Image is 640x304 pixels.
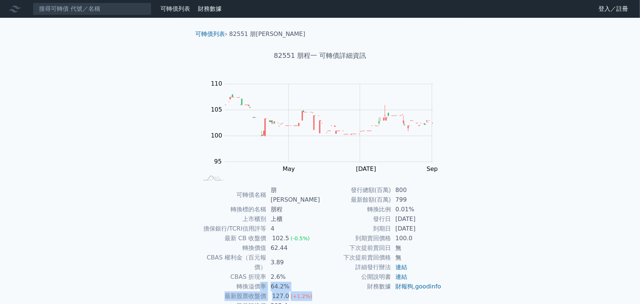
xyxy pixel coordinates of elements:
[198,5,222,12] a: 財務數據
[592,3,634,15] a: 登入／註冊
[189,50,451,61] h1: 82551 朋程一 可轉債詳細資訊
[391,243,442,253] td: 無
[271,291,291,301] div: 127.0
[320,234,391,243] td: 到期賣回價格
[229,30,306,39] li: 82551 朋[PERSON_NAME]
[320,243,391,253] td: 下次提前賣回日
[266,243,320,253] td: 62.44
[198,185,266,205] td: 可轉債名稱
[320,205,391,214] td: 轉換比例
[207,80,444,173] g: Chart
[198,291,266,301] td: 最新股票收盤價
[198,272,266,282] td: CBAS 折現率
[198,214,266,224] td: 上市櫃別
[320,253,391,262] td: 下次提前賣回價格
[266,282,320,291] td: 64.2%
[291,293,312,299] span: (+1.2%)
[320,185,391,195] td: 發行總額(百萬)
[391,234,442,243] td: 100.0
[391,205,442,214] td: 0.01%
[395,264,407,271] a: 連結
[198,224,266,234] td: 擔保銀行/TCRI信用評等
[427,166,438,173] tspan: Sep
[391,185,442,195] td: 800
[266,205,320,214] td: 朋程
[395,273,407,280] a: 連結
[198,282,266,291] td: 轉換溢價率
[33,3,151,15] input: 搜尋可轉債 代號／名稱
[320,262,391,272] td: 詳細發行辦法
[391,224,442,234] td: [DATE]
[198,234,266,243] td: 最新 CB 收盤價
[391,253,442,262] td: 無
[291,235,310,241] span: (-0.5%)
[198,243,266,253] td: 轉換價值
[603,268,640,304] iframe: Chat Widget
[211,132,222,139] tspan: 100
[266,272,320,282] td: 2.6%
[214,158,222,165] tspan: 95
[198,205,266,214] td: 轉換標的名稱
[320,272,391,282] td: 公開說明書
[283,166,295,173] tspan: May
[356,166,376,173] tspan: [DATE]
[266,185,320,205] td: 朋[PERSON_NAME]
[395,283,413,290] a: 財報狗
[603,268,640,304] div: 聊天小工具
[320,195,391,205] td: 最新餘額(百萬)
[391,282,442,291] td: ,
[266,253,320,272] td: 3.89
[415,283,441,290] a: goodinfo
[320,214,391,224] td: 發行日
[320,282,391,291] td: 財務數據
[211,80,222,87] tspan: 110
[195,30,225,37] a: 可轉債列表
[266,224,320,234] td: 4
[271,234,291,243] div: 102.5
[266,214,320,224] td: 上櫃
[391,214,442,224] td: [DATE]
[198,253,266,272] td: CBAS 權利金（百元報價）
[211,106,222,113] tspan: 105
[320,224,391,234] td: 到期日
[195,30,227,39] li: ›
[391,195,442,205] td: 799
[160,5,190,12] a: 可轉債列表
